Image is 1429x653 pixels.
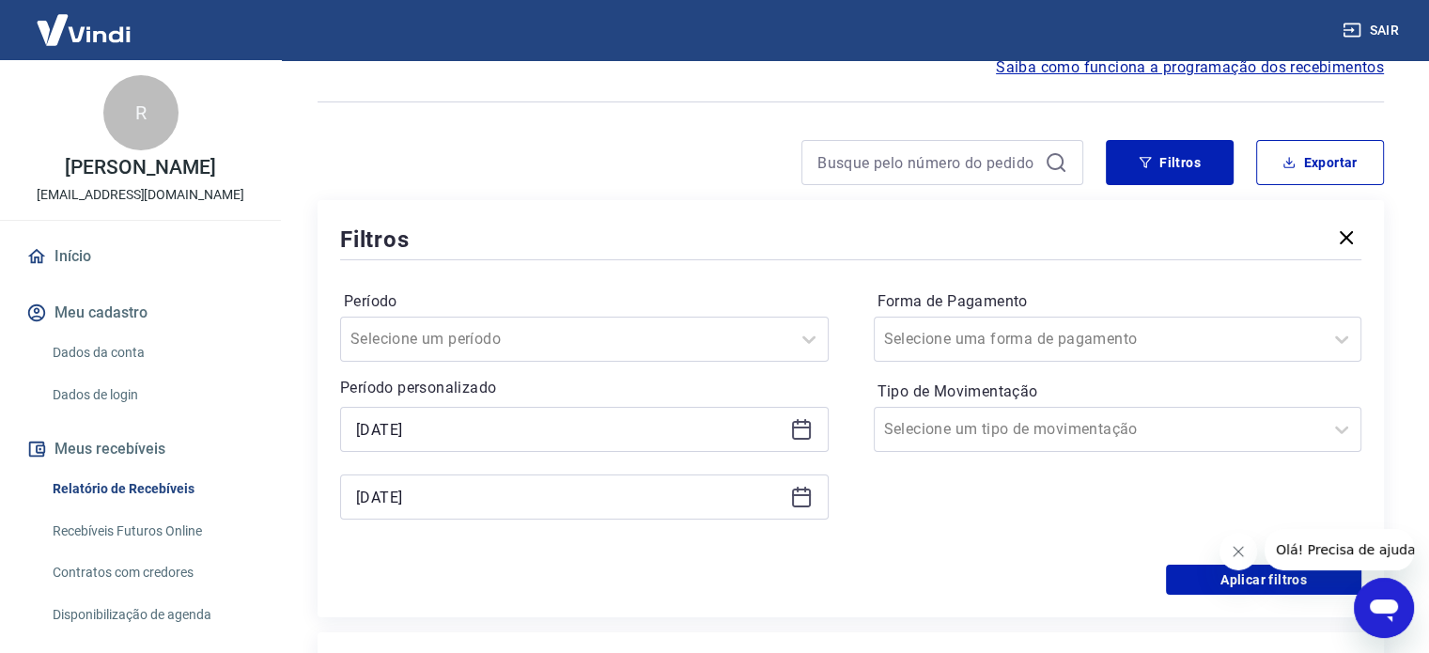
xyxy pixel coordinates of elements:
p: [EMAIL_ADDRESS][DOMAIN_NAME] [37,185,244,205]
a: Início [23,236,258,277]
input: Data inicial [356,415,783,443]
label: Forma de Pagamento [878,290,1359,313]
label: Tipo de Movimentação [878,381,1359,403]
a: Recebíveis Futuros Online [45,512,258,551]
a: Dados da conta [45,334,258,372]
button: Aplicar filtros [1166,565,1361,595]
button: Sair [1339,13,1406,48]
iframe: Fechar mensagem [1219,533,1257,570]
iframe: Botão para abrir a janela de mensagens [1354,578,1414,638]
label: Período [344,290,825,313]
button: Exportar [1256,140,1384,185]
div: R [103,75,179,150]
p: [PERSON_NAME] [65,158,215,178]
button: Meus recebíveis [23,428,258,470]
button: Meu cadastro [23,292,258,334]
span: Olá! Precisa de ajuda? [11,13,158,28]
input: Busque pelo número do pedido [817,148,1037,177]
button: Filtros [1106,140,1234,185]
a: Saiba como funciona a programação dos recebimentos [996,56,1384,79]
iframe: Mensagem da empresa [1265,529,1414,570]
a: Relatório de Recebíveis [45,470,258,508]
input: Data final [356,483,783,511]
h5: Filtros [340,225,410,255]
a: Disponibilização de agenda [45,596,258,634]
img: Vindi [23,1,145,58]
p: Período personalizado [340,377,829,399]
a: Dados de login [45,376,258,414]
a: Contratos com credores [45,553,258,592]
